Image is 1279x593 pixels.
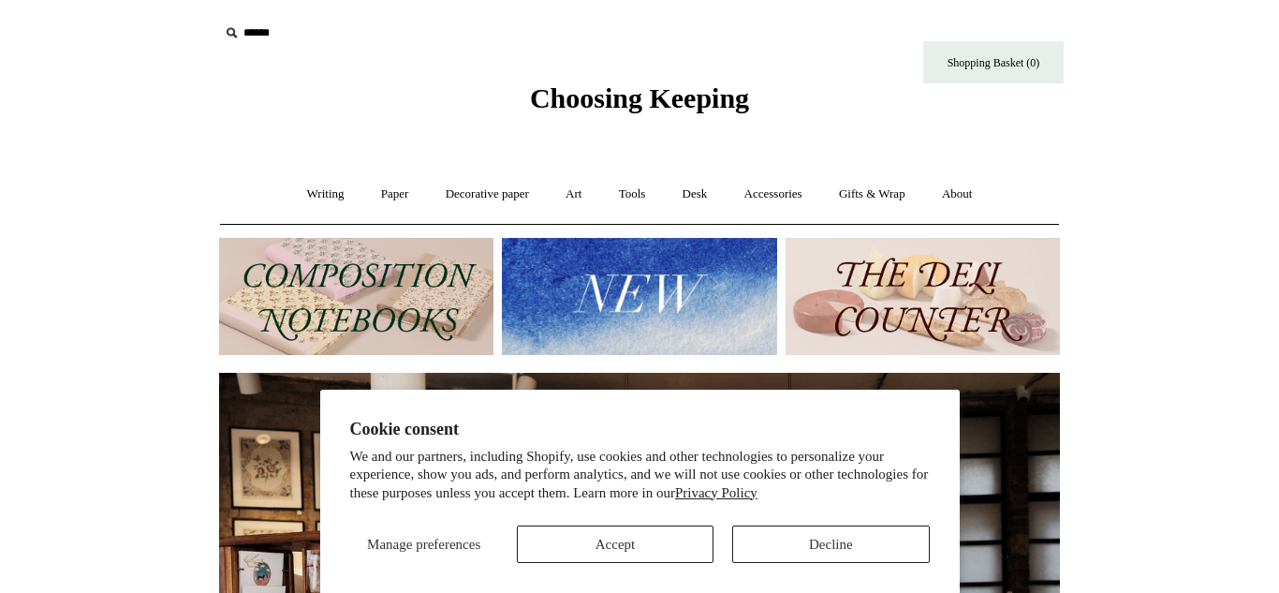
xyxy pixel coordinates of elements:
[732,526,929,563] button: Decline
[350,448,930,503] p: We and our partners, including Shopify, use cookies and other technologies to personalize your ex...
[429,170,546,219] a: Decorative paper
[502,238,776,355] img: New.jpg__PID:f73bdf93-380a-4a35-bcfe-7823039498e1
[822,170,922,219] a: Gifts & Wrap
[350,526,498,563] button: Manage preferences
[219,238,493,355] img: 202302 Composition ledgers.jpg__PID:69722ee6-fa44-49dd-a067-31375e5d54ec
[530,82,749,113] span: Choosing Keeping
[728,170,819,219] a: Accessories
[549,170,598,219] a: Art
[602,170,663,219] a: Tools
[350,420,930,439] h2: Cookie consent
[666,170,725,219] a: Desk
[517,526,713,563] button: Accept
[925,170,990,219] a: About
[923,41,1064,83] a: Shopping Basket (0)
[786,238,1060,355] img: The Deli Counter
[530,97,749,111] a: Choosing Keeping
[364,170,426,219] a: Paper
[675,485,757,500] a: Privacy Policy
[367,537,480,552] span: Manage preferences
[290,170,361,219] a: Writing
